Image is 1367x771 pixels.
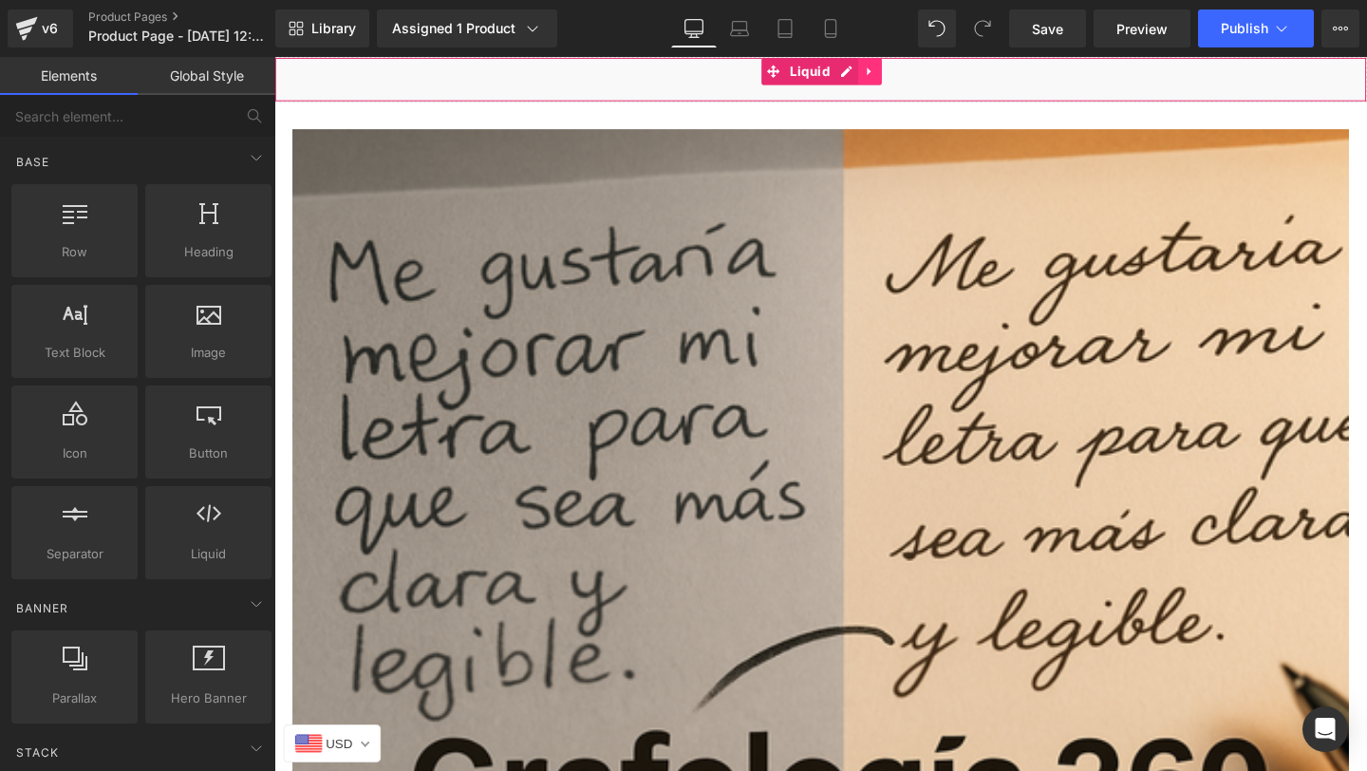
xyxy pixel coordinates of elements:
[14,743,61,762] span: Stack
[17,242,132,262] span: Row
[88,9,307,25] a: Product Pages
[151,688,266,708] span: Hero Banner
[537,1,590,29] span: Liquid
[671,9,717,47] a: Desktop
[1094,9,1190,47] a: Preview
[151,443,266,463] span: Button
[311,20,356,37] span: Library
[151,242,266,262] span: Heading
[151,343,266,363] span: Image
[1032,19,1063,39] span: Save
[14,599,70,617] span: Banner
[918,9,956,47] button: Undo
[1321,9,1359,47] button: More
[17,688,132,708] span: Parallax
[17,443,132,463] span: Icon
[151,544,266,564] span: Liquid
[964,9,1002,47] button: Redo
[88,28,271,44] span: Product Page - [DATE] 12:07:14
[717,9,762,47] a: Laptop
[138,57,275,95] a: Global Style
[1198,9,1314,47] button: Publish
[275,9,369,47] a: New Library
[1302,706,1348,752] div: Open Intercom Messenger
[8,9,73,47] a: v6
[762,9,808,47] a: Tablet
[1221,21,1268,36] span: Publish
[38,16,62,41] div: v6
[392,19,542,38] div: Assigned 1 Product
[1116,19,1168,39] span: Preview
[14,153,51,171] span: Base
[808,9,853,47] a: Mobile
[54,714,83,729] span: USD
[613,1,638,29] a: Expand / Collapse
[17,343,132,363] span: Text Block
[17,544,132,564] span: Separator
